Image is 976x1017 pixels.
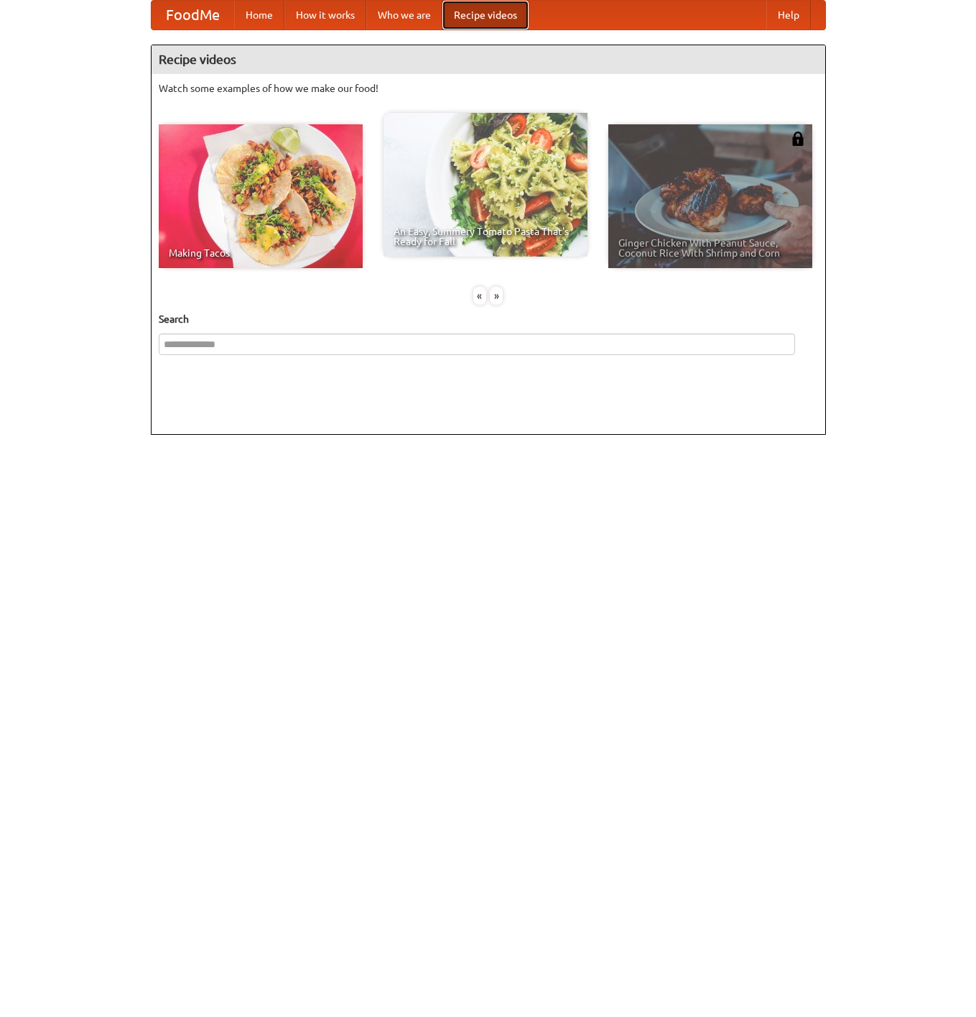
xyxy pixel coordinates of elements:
span: Making Tacos [169,248,353,258]
div: » [490,287,503,305]
div: « [473,287,486,305]
a: Recipe videos [442,1,529,29]
h4: Recipe videos [152,45,825,74]
a: FoodMe [152,1,234,29]
a: How it works [284,1,366,29]
a: Help [766,1,811,29]
a: Who we are [366,1,442,29]
a: Home [234,1,284,29]
p: Watch some examples of how we make our food! [159,81,818,96]
a: An Easy, Summery Tomato Pasta That's Ready for Fall [384,113,587,257]
span: An Easy, Summery Tomato Pasta That's Ready for Fall [394,226,577,247]
h5: Search [159,312,818,326]
img: 483408.png [791,132,805,146]
a: Making Tacos [159,124,363,268]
